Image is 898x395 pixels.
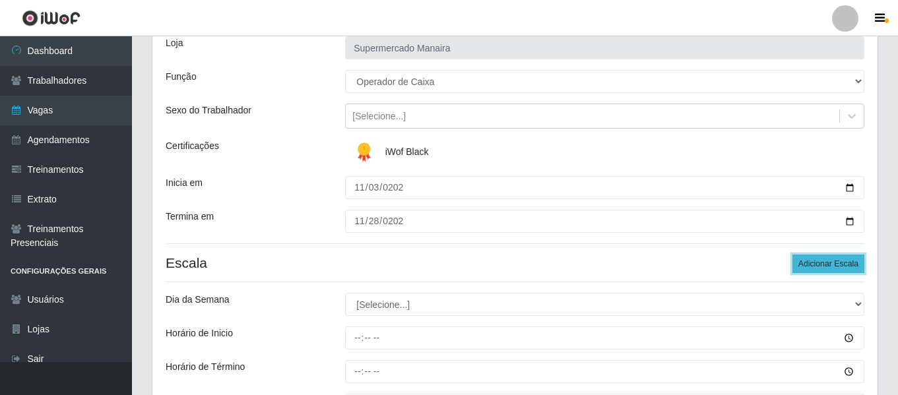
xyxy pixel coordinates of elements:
[166,360,245,374] label: Horário de Término
[345,326,864,349] input: 00:00
[166,104,251,117] label: Sexo do Trabalhador
[166,210,214,224] label: Termina em
[166,36,183,50] label: Loja
[385,146,429,157] span: iWof Black
[352,109,406,123] div: [Selecione...]
[22,10,80,26] img: CoreUI Logo
[166,176,203,190] label: Inicia em
[351,139,383,166] img: iWof Black
[345,176,864,199] input: 00/00/0000
[792,255,864,273] button: Adicionar Escala
[345,210,864,233] input: 00/00/0000
[345,360,864,383] input: 00:00
[166,70,197,84] label: Função
[166,139,219,153] label: Certificações
[166,255,864,271] h4: Escala
[166,326,233,340] label: Horário de Inicio
[166,293,230,307] label: Dia da Semana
